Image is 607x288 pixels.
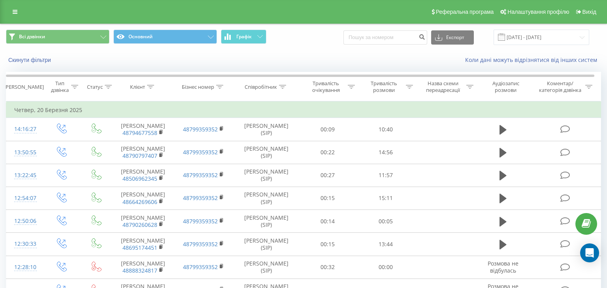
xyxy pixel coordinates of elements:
span: Вихід [582,9,596,15]
a: Коли дані можуть відрізнятися вiд інших систем [465,56,601,64]
button: Скинути фільтри [6,56,55,64]
button: Всі дзвінки [6,30,109,44]
td: 00:15 [299,233,357,256]
td: 14:56 [357,141,415,164]
div: Статус [87,84,103,90]
td: 00:05 [357,210,415,233]
div: 14:16:27 [14,122,36,137]
div: Співробітник [245,84,277,90]
a: 48794677558 [123,129,157,137]
td: [PERSON_NAME] (SIP) [234,210,299,233]
td: 00:09 [299,118,357,141]
td: 00:00 [357,256,415,279]
span: Налаштування профілю [507,9,569,15]
td: 15:11 [357,187,415,209]
td: 00:14 [299,210,357,233]
a: 48799359352 [183,148,218,156]
span: Всі дзвінки [19,34,45,40]
td: [PERSON_NAME] [113,141,173,164]
button: Графік [221,30,266,44]
a: 48799359352 [183,194,218,202]
td: [PERSON_NAME] [113,233,173,256]
td: [PERSON_NAME] (SIP) [234,164,299,187]
button: Основний [113,30,217,44]
div: 12:30:33 [14,236,36,252]
div: 12:28:10 [14,260,36,275]
div: Клієнт [130,84,145,90]
td: [PERSON_NAME] (SIP) [234,187,299,209]
div: Аудіозапис розмови [483,80,529,94]
span: Реферальна програма [436,9,494,15]
a: 48799359352 [183,240,218,248]
div: 12:50:06 [14,213,36,229]
span: Графік [236,34,252,39]
a: 48664269606 [123,198,157,206]
div: Бізнес номер [182,84,214,90]
div: [PERSON_NAME] [4,84,44,90]
a: 48888324817 [123,267,157,274]
td: [PERSON_NAME] [113,118,173,141]
div: Тип дзвінка [50,80,69,94]
div: Тривалість очікування [306,80,346,94]
a: 48799359352 [183,125,218,133]
td: [PERSON_NAME] (SIP) [234,118,299,141]
td: 00:15 [299,187,357,209]
button: Експорт [431,30,474,45]
td: 00:27 [299,164,357,187]
a: 48790260628 [123,221,157,228]
td: [PERSON_NAME] (SIP) [234,233,299,256]
div: 13:22:45 [14,168,36,183]
a: 48790797407 [123,152,157,159]
td: 00:32 [299,256,357,279]
div: 13:50:55 [14,145,36,160]
td: 10:40 [357,118,415,141]
td: [PERSON_NAME] [113,187,173,209]
td: [PERSON_NAME] (SIP) [234,256,299,279]
td: 13:44 [357,233,415,256]
td: Четвер, 20 Березня 2025 [6,102,601,118]
td: 00:22 [299,141,357,164]
td: [PERSON_NAME] [113,210,173,233]
div: Тривалість розмови [364,80,404,94]
input: Пошук за номером [343,30,427,45]
span: Розмова не відбулась [488,260,518,274]
td: [PERSON_NAME] [113,256,173,279]
a: 48799359352 [183,217,218,225]
td: 11:57 [357,164,415,187]
div: Open Intercom Messenger [580,243,599,262]
td: [PERSON_NAME] [113,164,173,187]
a: 48695174451 [123,244,157,251]
td: [PERSON_NAME] (SIP) [234,141,299,164]
div: Коментар/категорія дзвінка [537,80,583,94]
div: Назва схеми переадресації [422,80,464,94]
a: 48506962345 [123,175,157,182]
a: 48799359352 [183,263,218,271]
a: 48799359352 [183,171,218,179]
div: 12:54:07 [14,191,36,206]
